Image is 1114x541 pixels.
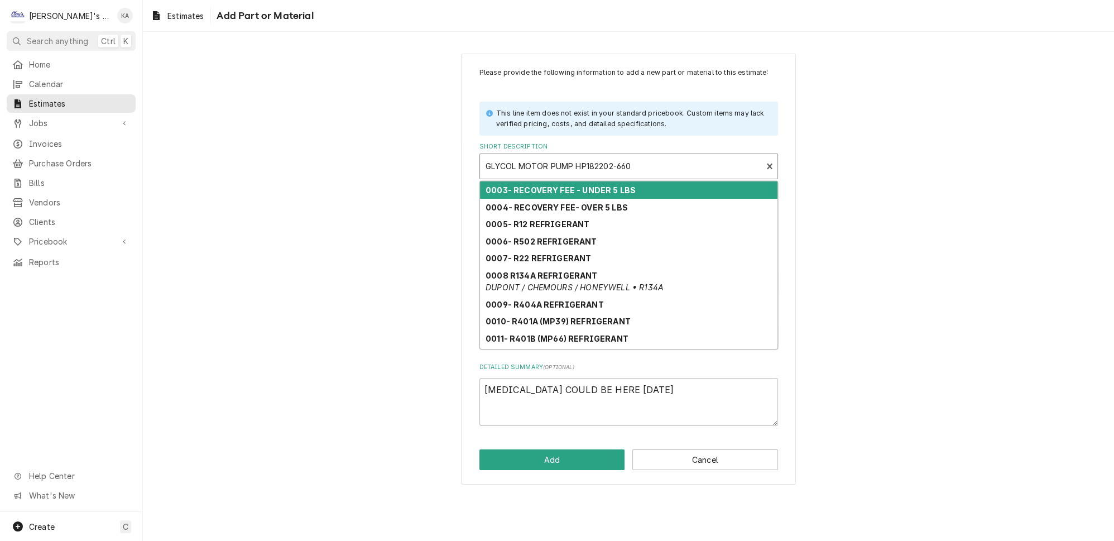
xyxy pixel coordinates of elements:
div: Field Errors [479,179,778,197]
span: Pricebook [29,236,113,247]
strong: 0006- R502 REFRIGERANT [486,237,597,246]
a: Calendar [7,75,136,93]
span: What's New [29,490,129,501]
strong: 0009- R404A REFRIGERANT [486,300,604,309]
div: [PERSON_NAME]'s Refrigeration [29,10,111,22]
strong: 0005- R12 REFRIGERANT [486,219,589,229]
button: Add [479,449,625,470]
span: Search anything [27,35,88,47]
span: Reports [29,256,130,268]
strong: 0003- RECOVERY FEE - UNDER 5 LBS [486,185,636,195]
button: Search anythingCtrlK [7,31,136,51]
div: Korey Austin's Avatar [117,8,133,23]
span: Estimates [167,10,204,22]
textarea: [MEDICAL_DATA] COULD BE HERE [DATE] [479,378,778,426]
a: Reports [7,253,136,271]
a: Go to Help Center [7,467,136,485]
a: Estimates [146,7,208,25]
strong: 0004- RECOVERY FEE- OVER 5 LBS [486,203,628,212]
div: Short Description [479,142,778,204]
span: Estimates [29,98,130,109]
span: Purchase Orders [29,157,130,169]
a: Vendors [7,193,136,212]
label: Detailed Summary [479,363,778,372]
span: Clients [29,216,130,228]
label: Short Description [479,142,778,151]
strong: 0011- R401B (MP66) REFRIGERANT [486,334,628,343]
em: DUPONT / CHEMOURS / HONEYWELL • R134A [486,283,664,292]
div: Button Group [479,449,778,470]
strong: 0007- R22 REFRIGERANT [486,253,591,263]
a: Purchase Orders [7,154,136,173]
a: Go to Pricebook [7,232,136,251]
strong: 0010- R401A (MP39) REFRIGERANT [486,317,631,326]
span: Help Center [29,470,129,482]
span: Calendar [29,78,130,90]
button: Cancel [632,449,778,470]
div: KA [117,8,133,23]
a: Go to Jobs [7,114,136,132]
span: Create [29,522,55,532]
a: Home [7,55,136,74]
div: Clay's Refrigeration's Avatar [10,8,26,23]
div: This line item does not exist in your standard pricebook. Custom items may lack verified pricing,... [496,108,767,129]
span: ( optional ) [543,364,574,370]
a: Invoices [7,135,136,153]
a: Estimates [7,94,136,113]
div: C [10,8,26,23]
span: Bills [29,177,130,189]
span: Jobs [29,117,113,129]
div: Line Item Create/Update Form [479,68,778,426]
strong: 0008 R134A REFRIGERANT [486,271,598,280]
span: K [123,35,128,47]
a: Bills [7,174,136,192]
p: Please provide the following information to add a new part or material to this estimate: [479,68,778,78]
div: Line Item Create/Update [461,54,796,485]
span: Ctrl [101,35,116,47]
span: Add Part or Material [213,8,313,23]
div: Detailed Summary [479,363,778,426]
a: Go to What's New [7,486,136,505]
span: Vendors [29,197,130,208]
div: Button Group Row [479,449,778,470]
span: C [123,521,128,533]
span: Invoices [29,138,130,150]
a: Clients [7,213,136,231]
span: Home [29,59,130,70]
